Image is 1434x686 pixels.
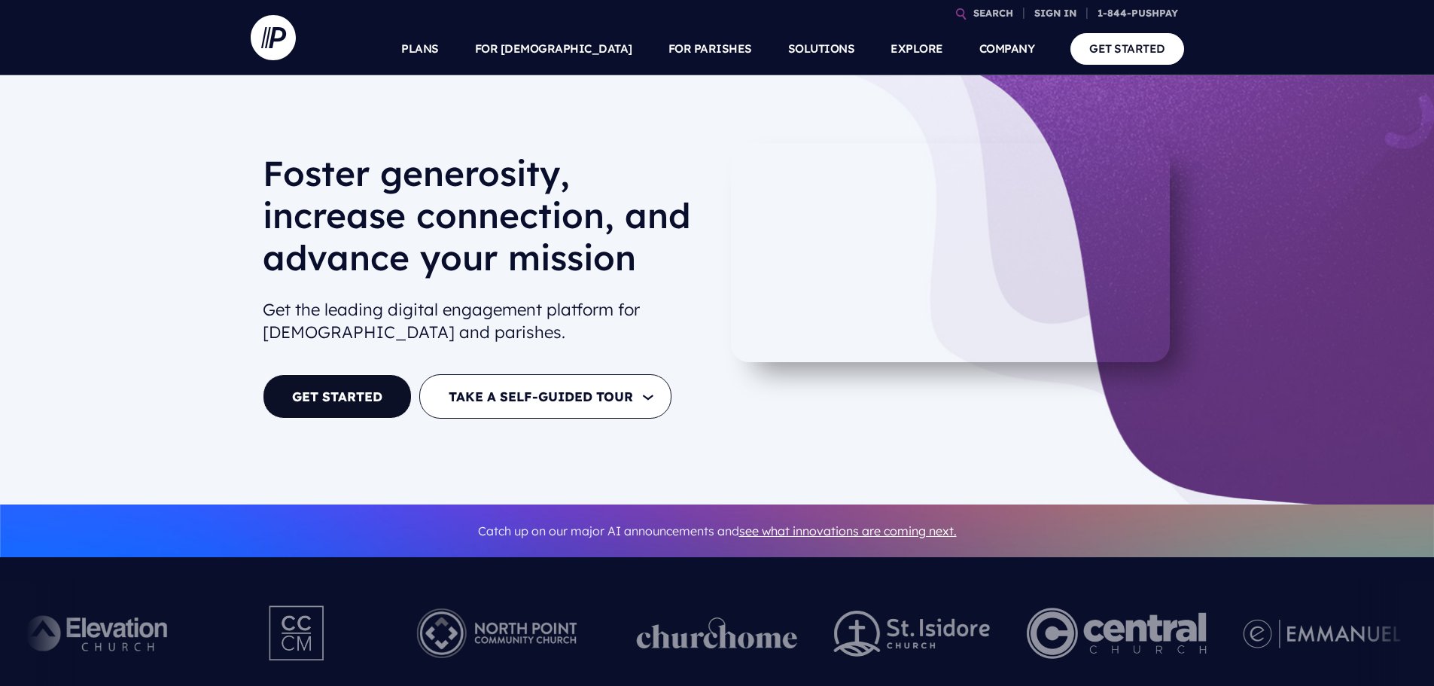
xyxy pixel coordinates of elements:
img: Pushpay_Logo__NorthPoint [394,592,601,675]
a: PLANS [401,23,439,75]
img: pp_logos_2 [834,611,991,657]
a: COMPANY [979,23,1035,75]
a: SOLUTIONS [788,23,855,75]
a: FOR [DEMOGRAPHIC_DATA] [475,23,632,75]
a: see what innovations are coming next. [739,523,957,538]
a: EXPLORE [891,23,943,75]
img: Pushpay_Logo__CCM [238,592,357,675]
a: GET STARTED [263,374,412,419]
p: Catch up on our major AI announcements and [263,514,1172,548]
h1: Foster generosity, increase connection, and advance your mission [263,152,705,291]
a: FOR PARISHES [668,23,752,75]
img: pp_logos_1 [637,617,798,649]
h2: Get the leading digital engagement platform for [DEMOGRAPHIC_DATA] and parishes. [263,292,705,351]
a: GET STARTED [1070,33,1184,64]
img: Central Church Henderson NV [1027,592,1207,675]
button: TAKE A SELF-GUIDED TOUR [419,374,671,419]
